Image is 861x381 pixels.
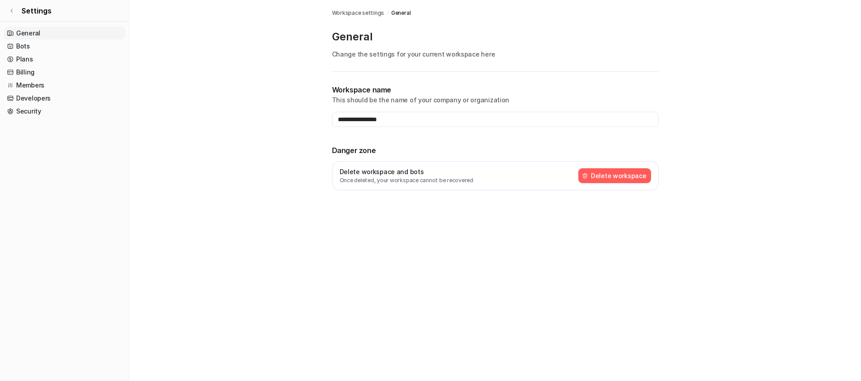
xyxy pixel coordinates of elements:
[332,145,659,156] p: Danger zone
[332,30,659,44] p: General
[4,27,125,39] a: General
[4,53,125,66] a: Plans
[332,49,659,59] p: Change the settings for your current workspace here
[391,9,411,17] a: General
[4,79,125,92] a: Members
[387,9,389,17] span: /
[22,5,52,16] span: Settings
[4,40,125,53] a: Bots
[332,84,659,95] p: Workspace name
[332,9,385,17] a: Workspace settings
[332,95,659,105] p: This should be the name of your company or organization
[578,168,651,183] button: Delete workspace
[4,105,125,118] a: Security
[4,92,125,105] a: Developers
[4,66,125,79] a: Billing
[340,167,473,176] p: Delete workspace and bots
[340,176,473,184] p: Once deleted, your workspace cannot be recovered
